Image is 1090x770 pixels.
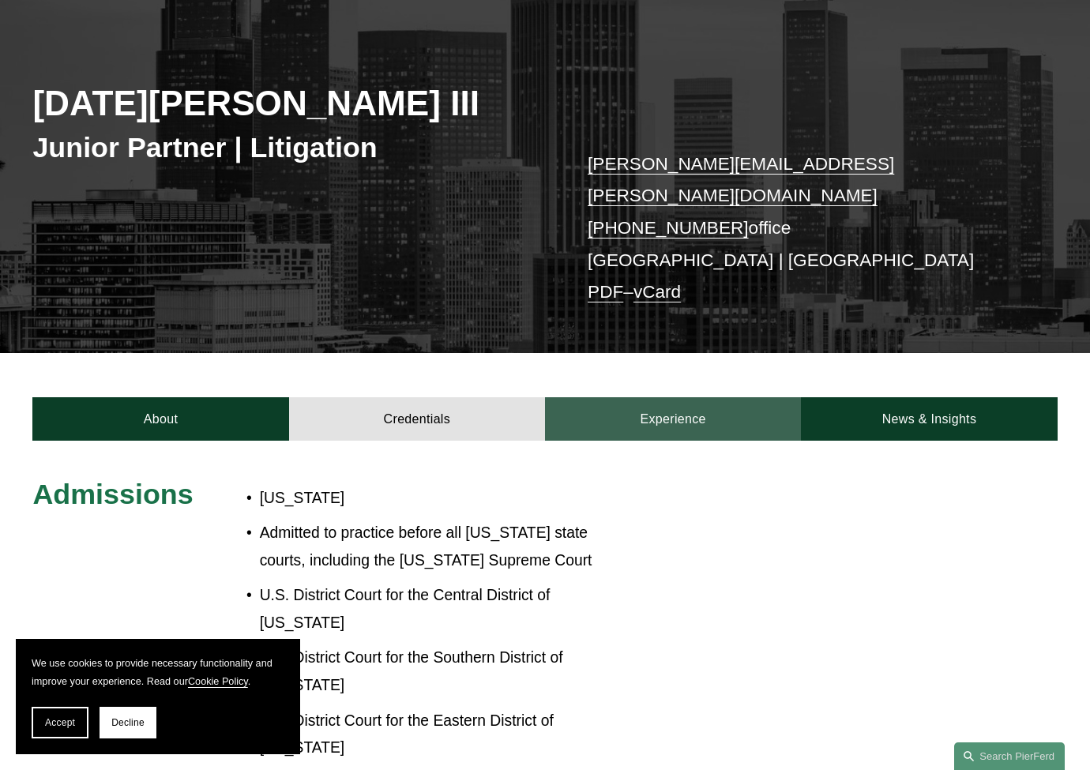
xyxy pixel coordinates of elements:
[188,676,248,687] a: Cookie Policy
[260,520,630,575] p: Admitted to practice before all [US_STATE] state courts, including the [US_STATE] Supreme Court
[260,485,630,513] p: [US_STATE]
[32,82,545,125] h2: [DATE][PERSON_NAME] III
[45,717,75,728] span: Accept
[954,742,1065,770] a: Search this site
[588,218,749,238] a: [PHONE_NUMBER]
[32,655,284,691] p: We use cookies to provide necessary functionality and improve your experience. Read our .
[260,582,630,637] p: U.S. District Court for the Central District of [US_STATE]
[16,639,300,754] section: Cookie banner
[545,397,801,441] a: Experience
[32,479,193,510] span: Admissions
[801,397,1057,441] a: News & Insights
[588,148,1015,310] p: office [GEOGRAPHIC_DATA] | [GEOGRAPHIC_DATA] –
[633,282,681,302] a: vCard
[32,707,88,738] button: Accept
[32,130,545,165] h3: Junior Partner | Litigation
[260,644,630,700] p: U.S. District Court for the Southern District of [US_STATE]
[289,397,545,441] a: Credentials
[111,717,145,728] span: Decline
[32,397,288,441] a: About
[588,154,894,206] a: [PERSON_NAME][EMAIL_ADDRESS][PERSON_NAME][DOMAIN_NAME]
[260,708,630,763] p: U.S. District Court for the Eastern District of [US_STATE]
[588,282,623,302] a: PDF
[100,707,156,738] button: Decline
